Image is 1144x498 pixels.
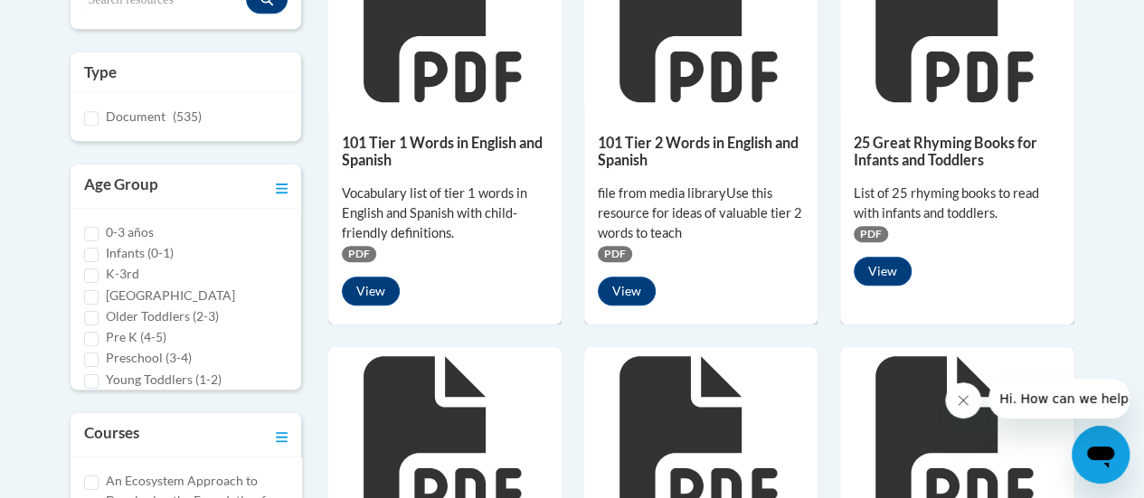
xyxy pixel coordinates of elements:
[84,61,288,83] h3: Type
[342,277,400,305] button: View
[106,327,166,347] label: Pre K (4-5)
[988,379,1130,418] iframe: Message from company
[342,246,376,262] span: PDF
[106,370,222,390] label: Young Toddlers (1-2)
[276,174,288,199] a: Toggle collapse
[854,134,1060,169] h5: 25 Great Rhyming Books for Infants and Toddlers
[945,382,981,418] iframe: Close message
[1072,426,1130,484] iframe: Button to launch messaging window
[342,183,548,243] div: Vocabulary list of tier 1 words in English and Spanish with child-friendly definitions.
[106,348,192,368] label: Preschool (3-4)
[106,243,174,263] label: Infants (0-1)
[84,174,158,199] h3: Age Group
[106,108,165,124] span: Document
[173,108,202,124] span: (535)
[276,422,288,447] a: Toggle collapse
[342,134,548,169] h5: 101 Tier 1 Words in English and Spanish
[11,13,147,27] span: Hi. How can we help?
[854,183,1060,223] div: List of 25 rhyming books to read with infants and toddlers.
[106,306,219,326] label: Older Toddlers (2-3)
[106,222,154,242] label: 0-3 años
[106,264,139,284] label: K-3rd
[106,286,235,305] label: [GEOGRAPHIC_DATA]
[598,183,804,243] div: file from media libraryUse this resource for ideas of valuable tier 2 words to teach
[854,257,912,286] button: View
[854,226,888,242] span: PDF
[598,134,804,169] h5: 101 Tier 2 Words in English and Spanish
[598,246,632,262] span: PDF
[598,277,656,305] button: View
[84,422,139,447] h3: Courses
